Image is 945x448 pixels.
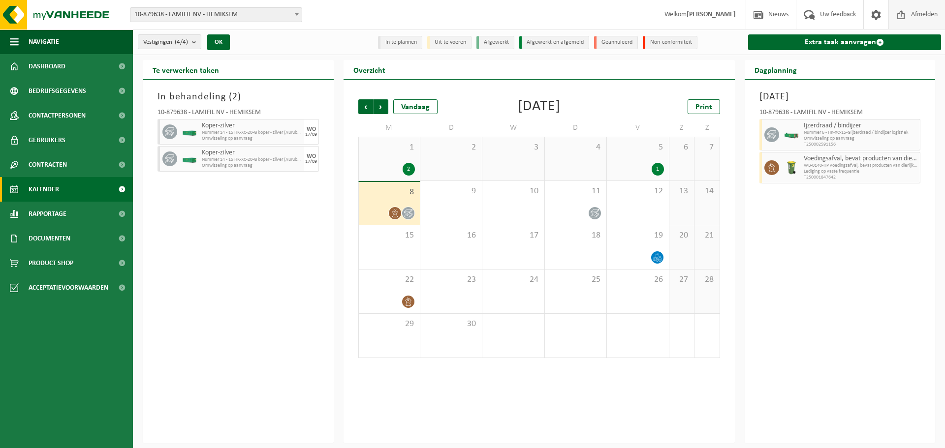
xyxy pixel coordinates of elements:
span: 19 [612,230,663,241]
li: Afgewerkt [476,36,514,49]
span: T250002591156 [804,142,918,148]
div: 10-879638 - LAMIFIL NV - HEMIKSEM [157,109,319,119]
div: [DATE] [518,99,561,114]
count: (4/4) [175,39,188,45]
td: W [482,119,544,137]
span: Omwisseling op aanvraag [202,136,302,142]
span: 8 [364,187,415,198]
span: Product Shop [29,251,73,275]
span: Acceptatievoorwaarden [29,275,108,300]
span: 10 [487,186,539,197]
span: 2 [232,92,238,102]
span: 29 [364,319,415,329]
span: Vorige [358,99,373,114]
span: 10-879638 - LAMIFIL NV - HEMIKSEM [130,7,302,22]
span: WB-0140-HP voedingsafval, bevat producten van dierlijke oors [804,163,918,169]
div: 2 [403,163,415,176]
span: 10-879638 - LAMIFIL NV - HEMIKSEM [130,8,302,22]
span: 30 [425,319,477,329]
span: T250001847642 [804,175,918,180]
img: HK-XC-15-GN-00 [784,131,799,139]
img: HK-XC-20-GN-00 [182,155,197,163]
td: Z [669,119,694,137]
div: 10-879638 - LAMIFIL NV - HEMIKSEM [759,109,921,119]
span: 26 [612,274,663,285]
div: 1 [652,163,664,176]
span: Bedrijfsgegevens [29,79,86,103]
span: Nummer 14 - 15 HK-XC-20-G koper - zilver (Aurubis Beerse) [202,157,302,163]
span: Nummer 6 - HK-XC-15-G ijzerdraad / bindijzer logistiek [804,130,918,136]
strong: [PERSON_NAME] [687,11,736,18]
li: Non-conformiteit [643,36,697,49]
span: 11 [550,186,601,197]
span: 21 [699,230,714,241]
li: Afgewerkt en afgemeld [519,36,589,49]
span: 23 [425,274,477,285]
div: WO [307,126,316,132]
span: 2 [425,142,477,153]
span: 12 [612,186,663,197]
td: Z [694,119,720,137]
td: D [545,119,607,137]
button: OK [207,34,230,50]
span: 9 [425,186,477,197]
div: Vandaag [393,99,438,114]
span: Vestigingen [143,35,188,50]
span: 17 [487,230,539,241]
span: Nummer 14 - 15 HK-XC-20-G koper - zilver (Aurubis Beerse) [202,130,302,136]
td: D [420,119,482,137]
li: In te plannen [378,36,422,49]
a: Print [688,99,720,114]
li: Geannuleerd [594,36,638,49]
h2: Overzicht [344,60,395,79]
button: Vestigingen(4/4) [138,34,201,49]
span: 5 [612,142,663,153]
span: Dashboard [29,54,65,79]
span: 13 [674,186,689,197]
span: 1 [364,142,415,153]
span: 16 [425,230,477,241]
span: Voedingsafval, bevat producten van dierlijke oorsprong, onverpakt, categorie 3 [804,155,918,163]
h2: Dagplanning [745,60,807,79]
span: 28 [699,274,714,285]
span: Contracten [29,152,67,177]
td: M [358,119,420,137]
span: Ijzerdraad / bindijzer [804,122,918,130]
span: Documenten [29,226,70,251]
img: HK-XC-20-GN-00 [182,128,197,136]
span: Navigatie [29,30,59,54]
span: 7 [699,142,714,153]
span: 25 [550,274,601,285]
span: Contactpersonen [29,103,86,128]
span: Omwisseling op aanvraag [804,136,918,142]
span: 14 [699,186,714,197]
span: 20 [674,230,689,241]
td: V [607,119,669,137]
span: Gebruikers [29,128,65,152]
span: Volgende [374,99,388,114]
span: 18 [550,230,601,241]
h2: Te verwerken taken [143,60,229,79]
span: 22 [364,274,415,285]
h3: [DATE] [759,90,921,104]
span: 15 [364,230,415,241]
span: Lediging op vaste frequentie [804,169,918,175]
span: Omwisseling op aanvraag [202,163,302,169]
span: 6 [674,142,689,153]
span: Koper-zilver [202,149,302,157]
h3: In behandeling ( ) [157,90,319,104]
span: Print [695,103,712,111]
span: 27 [674,274,689,285]
div: 17/09 [305,132,317,137]
div: WO [307,153,316,159]
span: Rapportage [29,202,66,226]
span: 4 [550,142,601,153]
img: WB-0140-HPE-GN-50 [784,160,799,175]
span: 24 [487,274,539,285]
span: Koper-zilver [202,122,302,130]
a: Extra taak aanvragen [748,34,942,50]
div: 17/09 [305,159,317,164]
span: 3 [487,142,539,153]
span: Kalender [29,177,59,202]
li: Uit te voeren [427,36,472,49]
